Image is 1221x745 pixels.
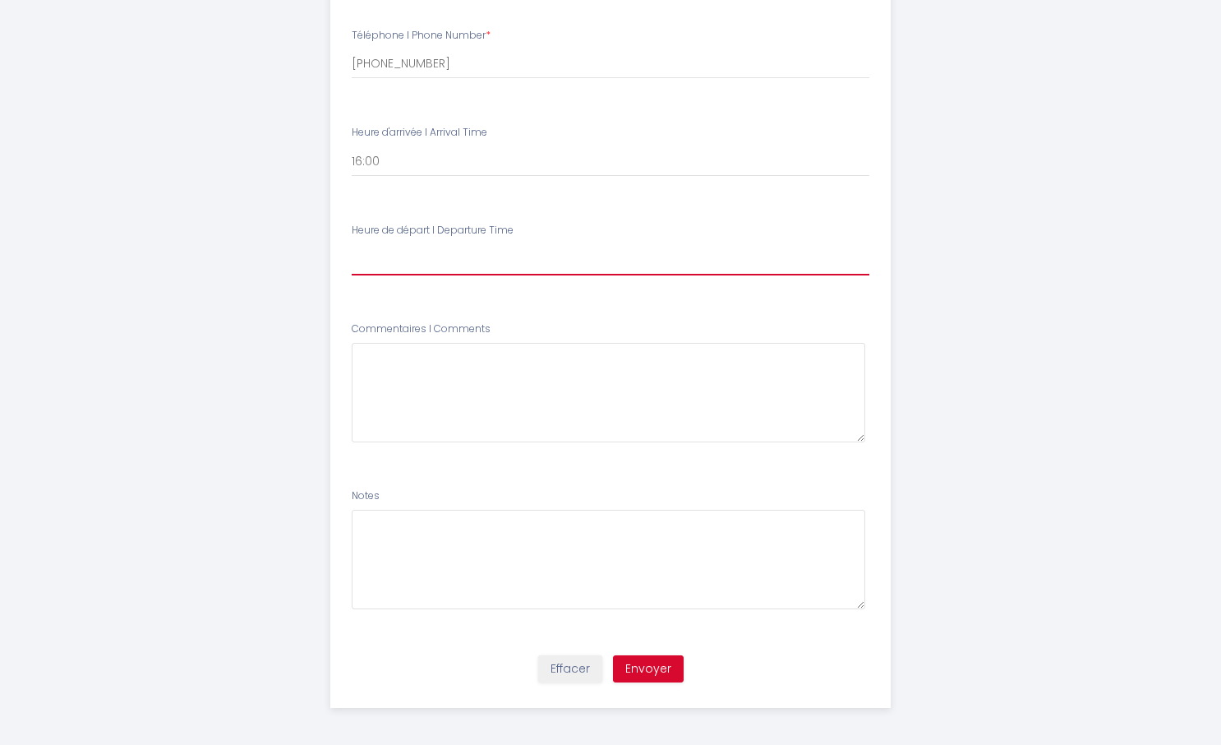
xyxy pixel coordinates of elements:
[352,488,380,504] label: Notes
[352,223,514,238] label: Heure de départ I Departure Time
[352,28,491,44] label: Téléphone I Phone Number
[538,655,602,683] button: Effacer
[352,322,491,337] label: Commentaires I Comments
[613,655,684,683] button: Envoyer
[352,125,487,141] label: Heure d'arrivée I Arrival Time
